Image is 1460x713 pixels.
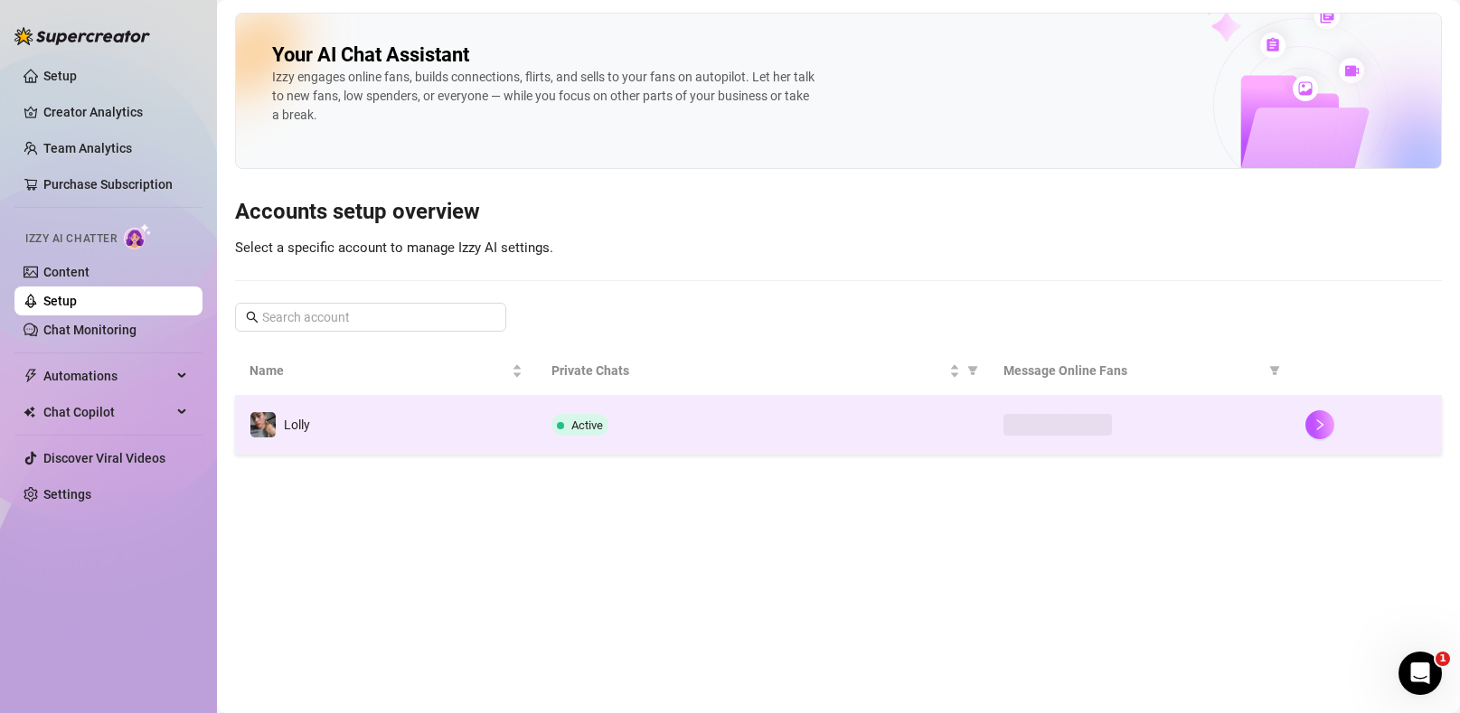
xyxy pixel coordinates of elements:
a: Chat Monitoring [43,323,137,337]
img: logo-BBDzfeDw.svg [14,27,150,45]
span: right [1314,418,1326,431]
span: filter [967,365,978,376]
span: filter [964,357,982,384]
h3: Accounts setup overview [235,198,1442,227]
input: Search account [262,307,481,327]
h2: Your AI Chat Assistant [272,42,469,68]
span: Active [571,418,603,432]
span: Name [250,361,508,380]
span: search [246,311,259,324]
span: filter [1266,357,1284,384]
a: Discover Viral Videos [43,451,165,465]
span: thunderbolt [24,369,38,383]
span: filter [1269,365,1280,376]
span: Private Chats [551,361,947,380]
img: Lolly [250,412,276,437]
button: right [1305,410,1334,439]
a: Setup [43,69,77,83]
span: Message Online Fans [1003,361,1262,380]
a: Settings [43,487,91,502]
div: Izzy engages online fans, builds connections, flirts, and sells to your fans on autopilot. Let he... [272,68,815,125]
a: Creator Analytics [43,98,188,127]
span: Automations [43,361,172,390]
a: Content [43,265,89,279]
img: Chat Copilot [24,406,35,418]
a: Team Analytics [43,141,132,155]
a: Setup [43,294,77,308]
span: Izzy AI Chatter [25,230,117,248]
span: Lolly [284,417,310,432]
img: AI Chatter [124,223,152,249]
th: Name [235,346,537,396]
span: Chat Copilot [43,398,172,427]
iframe: Intercom live chat [1399,652,1442,695]
th: Private Chats [537,346,990,396]
span: 1 [1436,652,1450,666]
span: Select a specific account to manage Izzy AI settings. [235,239,553,256]
a: Purchase Subscription [43,177,173,192]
